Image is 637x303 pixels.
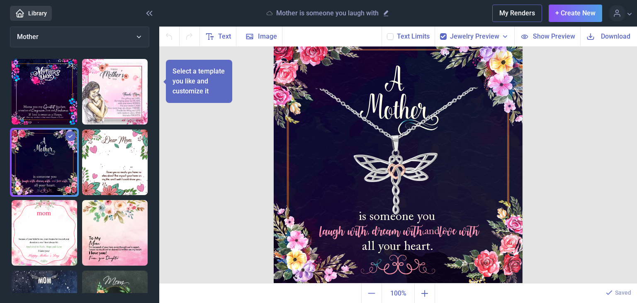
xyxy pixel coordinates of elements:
img: Dear Mom I love you so much [82,130,148,195]
button: Download [580,27,637,46]
button: Undo [159,27,180,46]
div: laugh with, dream with, love with [302,226,497,242]
div: A Mother [342,70,446,121]
img: Mother is someone you laugh with [12,130,77,195]
button: My Renders [492,5,542,22]
button: Text [200,27,236,46]
span: Jewelry Preview [450,32,499,42]
span: Image [258,32,277,42]
button: Text Limits [397,32,430,42]
p: Mother is someone you laugh with [276,9,379,17]
div: all your heart. [346,241,450,257]
button: Mother [10,27,149,47]
img: Mom - I'm assured of your love [82,200,148,266]
div: is someone you [345,211,449,227]
button: + Create New [549,5,602,22]
button: Redo [180,27,200,46]
button: Jewelry Preview [450,32,509,42]
span: 100% [384,285,413,302]
a: Library [10,6,52,21]
span: Mother [17,33,39,41]
button: Zoom in [415,283,435,303]
span: Download [601,32,630,41]
img: Message Card Mother day [12,200,77,266]
button: Show Preview [514,27,580,46]
span: Show Preview [533,32,575,41]
span: Text [218,32,231,42]
img: Mama was my greatest teacher [12,59,77,125]
button: Actual size [382,283,415,303]
p: Saved [615,288,631,297]
img: b004.jpg [274,35,523,284]
button: Image [236,27,282,46]
p: Select a template you like and customize it [173,66,226,96]
span: and [425,227,440,237]
button: Zoom out [361,283,382,303]
img: Thanks mom, for gifting me life [82,59,148,125]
